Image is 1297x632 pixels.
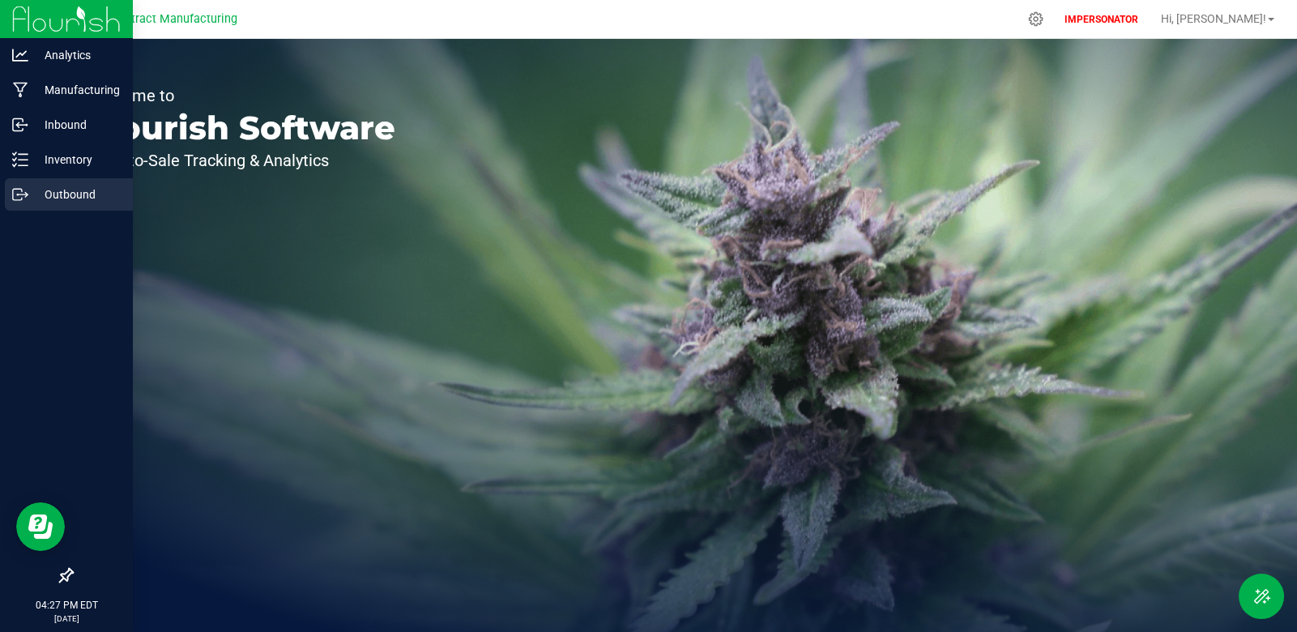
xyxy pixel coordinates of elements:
inline-svg: Manufacturing [12,82,28,98]
p: Manufacturing [28,80,126,100]
inline-svg: Analytics [12,47,28,63]
div: Manage settings [1026,11,1046,27]
p: Outbound [28,185,126,204]
p: Seed-to-Sale Tracking & Analytics [87,152,395,169]
p: 04:27 PM EDT [7,598,126,613]
p: Inventory [28,150,126,169]
iframe: Resource center [16,502,65,551]
inline-svg: Outbound [12,186,28,203]
inline-svg: Inventory [12,152,28,168]
button: Toggle Menu [1239,574,1284,619]
p: IMPERSONATOR [1058,12,1145,27]
inline-svg: Inbound [12,117,28,133]
p: Flourish Software [87,112,395,144]
p: [DATE] [7,613,126,625]
span: CT Contract Manufacturing [93,12,237,26]
p: Welcome to [87,88,395,104]
p: Inbound [28,115,126,135]
span: Hi, [PERSON_NAME]! [1161,12,1266,25]
p: Analytics [28,45,126,65]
